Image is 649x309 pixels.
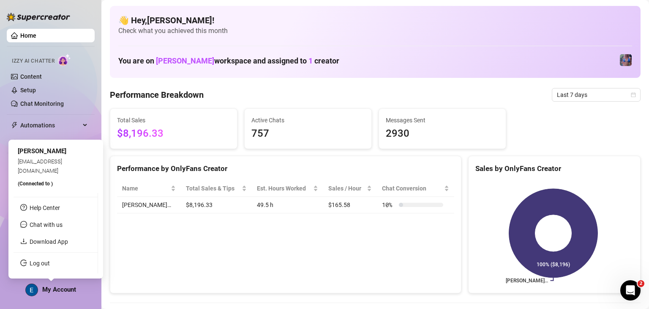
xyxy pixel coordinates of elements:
a: Log out [30,260,50,267]
div: Sales by OnlyFans Creator [475,163,633,174]
span: Chat with us [30,221,63,228]
img: AI Chatter [58,54,71,66]
td: 49.5 h [252,197,323,213]
span: 2930 [386,126,499,142]
text: [PERSON_NAME]… [506,278,548,284]
a: Chat Monitoring [20,100,64,107]
span: My Account [42,286,76,293]
span: Chat Copilot [20,135,80,149]
div: Performance by OnlyFans Creator [117,163,454,174]
iframe: Intercom live chat [620,280,641,301]
img: ACg8ocLcPRSDFD1_FgQTWMGHesrdCMFi59PFqVtBfnK-VGsPLWuquQ=s96-c [26,284,38,296]
th: Sales / Hour [323,180,377,197]
span: Active Chats [251,116,365,125]
th: Chat Conversion [377,180,454,197]
a: Setup [20,87,36,94]
span: Total Sales & Tips [186,184,240,193]
img: Jaylie [620,54,632,66]
span: Izzy AI Chatter [12,57,55,65]
span: [EMAIL_ADDRESS][DOMAIN_NAME] [18,158,62,174]
th: Total Sales & Tips [181,180,252,197]
span: 2 [638,280,644,287]
li: Log out [14,257,98,270]
span: Name [122,184,169,193]
span: Automations [20,119,80,132]
span: (Connected to ) [18,181,53,187]
span: 757 [251,126,365,142]
span: $8,196.33 [117,126,230,142]
span: Sales / Hour [328,184,365,193]
span: Last 7 days [557,88,635,101]
a: Help Center [30,204,60,211]
span: Check what you achieved this month [118,26,632,36]
h4: Performance Breakdown [110,89,204,101]
span: 1 [308,56,313,65]
th: Name [117,180,181,197]
h1: You are on workspace and assigned to creator [118,56,339,66]
span: 10 % [382,200,395,210]
span: Messages Sent [386,116,499,125]
div: Est. Hours Worked [257,184,311,193]
span: Chat Conversion [382,184,442,193]
span: [PERSON_NAME] [156,56,214,65]
td: [PERSON_NAME]… [117,197,181,213]
span: thunderbolt [11,122,18,129]
span: [PERSON_NAME] [18,147,66,155]
img: logo-BBDzfeDw.svg [7,13,70,21]
a: Content [20,73,42,80]
td: $165.58 [323,197,377,213]
span: message [20,221,27,228]
td: $8,196.33 [181,197,252,213]
h4: 👋 Hey, [PERSON_NAME] ! [118,14,632,26]
a: Download App [30,238,68,245]
span: Total Sales [117,116,230,125]
a: Home [20,32,36,39]
span: calendar [631,92,636,97]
